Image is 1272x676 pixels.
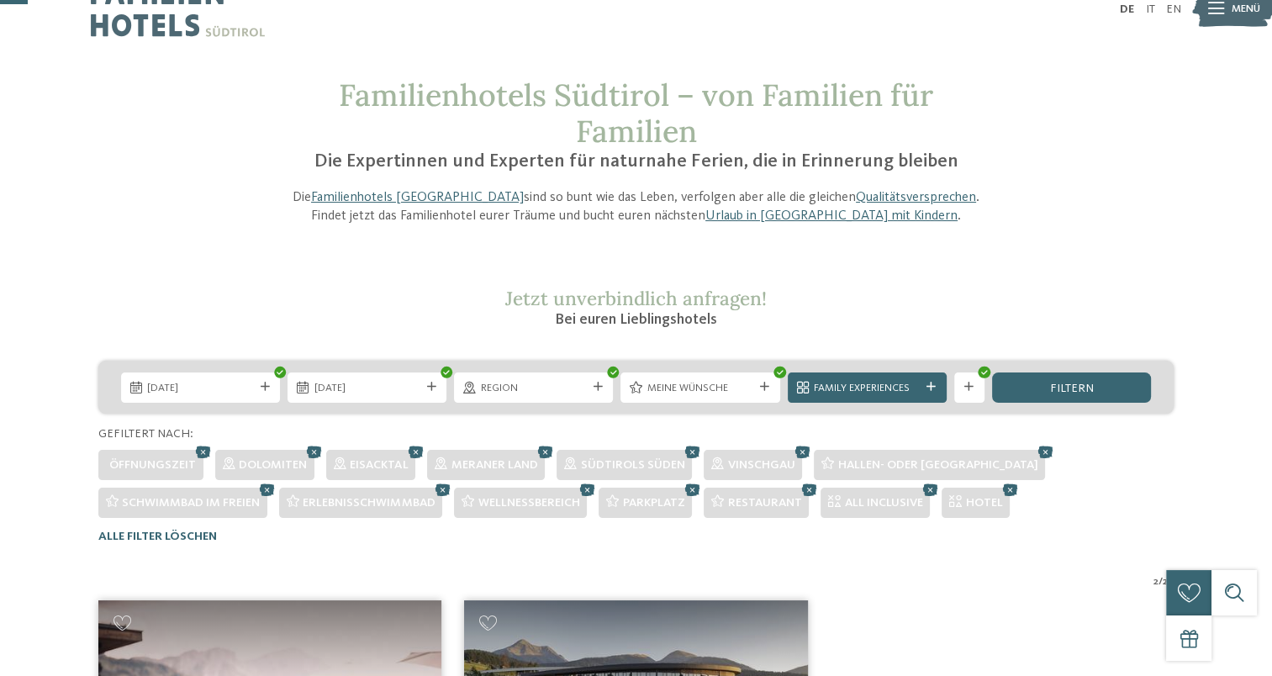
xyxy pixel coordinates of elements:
[622,497,684,509] span: Parkplatz
[478,497,579,509] span: Wellnessbereich
[311,191,524,204] a: Familienhotels [GEOGRAPHIC_DATA]
[109,459,196,471] span: Öffnungszeit
[580,459,684,471] span: Südtirols Süden
[239,459,307,471] span: Dolomiten
[350,459,408,471] span: Eisacktal
[1163,574,1174,589] span: 27
[451,459,537,471] span: Meraner Land
[814,381,920,396] span: Family Experiences
[277,188,996,226] p: Die sind so bunt wie das Leben, verfolgen aber alle die gleichen . Findet jetzt das Familienhotel...
[705,209,958,223] a: Urlaub in [GEOGRAPHIC_DATA] mit Kindern
[856,191,976,204] a: Qualitätsversprechen
[844,497,922,509] span: All inclusive
[1120,3,1134,15] a: DE
[1159,574,1163,589] span: /
[303,497,435,509] span: Erlebnisschwimmbad
[98,531,217,542] span: Alle Filter löschen
[647,381,753,396] span: Meine Wünsche
[147,381,253,396] span: [DATE]
[555,312,717,327] span: Bei euren Lieblingshotels
[1145,3,1154,15] a: IT
[727,459,794,471] span: Vinschgau
[98,428,193,440] span: Gefiltert nach:
[727,497,801,509] span: Restaurant
[837,459,1037,471] span: Hallen- oder [GEOGRAPHIC_DATA]
[1166,3,1181,15] a: EN
[314,152,958,171] span: Die Expertinnen und Experten für naturnahe Ferien, die in Erinnerung bleiben
[1049,383,1093,394] span: filtern
[965,497,1002,509] span: Hotel
[339,76,933,151] span: Familienhotels Südtirol – von Familien für Familien
[1153,574,1159,589] span: 2
[481,381,587,396] span: Region
[1232,2,1260,17] span: Menü
[505,286,767,310] span: Jetzt unverbindlich anfragen!
[122,497,260,509] span: Schwimmbad im Freien
[314,381,420,396] span: [DATE]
